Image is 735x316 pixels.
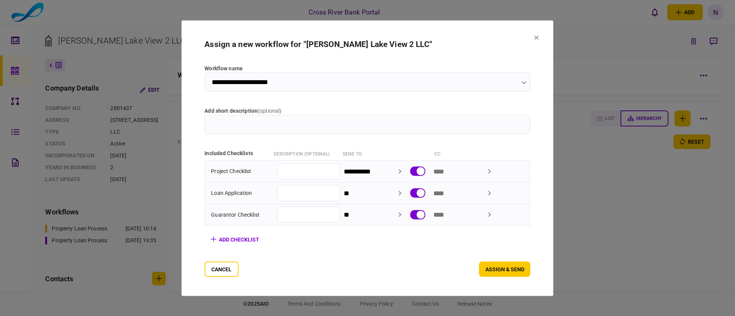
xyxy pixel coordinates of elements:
[211,189,273,197] div: Loan Application
[204,232,265,246] button: add checklist
[204,72,530,91] input: Workflow name
[211,167,273,175] div: Project Checklist
[343,149,408,157] div: send to
[434,149,500,157] div: cc
[479,261,531,277] button: assign & send
[258,107,281,113] span: ( optional )
[204,39,530,49] h2: Assign a new workflow for "[PERSON_NAME] Lake View 2 LLC"
[204,149,269,157] div: included checklists
[274,149,339,157] div: Description (optional)
[204,64,530,72] label: Workflow name
[204,115,530,134] input: add short description
[204,261,238,277] button: Cancel
[211,211,273,219] div: Guarantor Checklist
[204,107,530,115] label: add short description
